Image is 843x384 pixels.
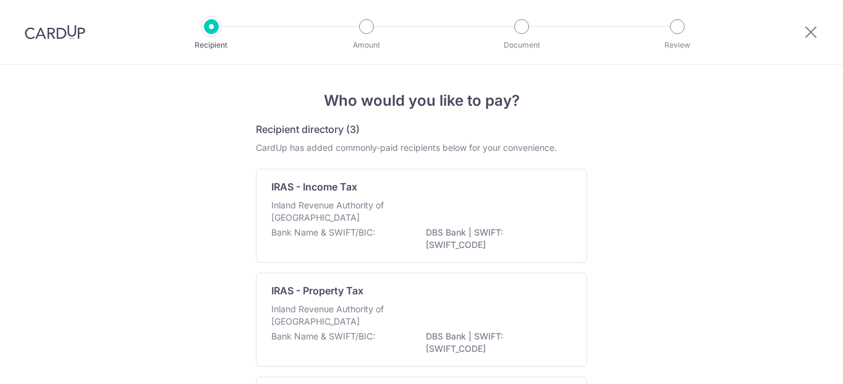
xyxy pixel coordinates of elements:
p: Amount [321,39,412,51]
p: Bank Name & SWIFT/BIC: [271,330,375,343]
p: IRAS - Income Tax [271,179,357,194]
h5: Recipient directory (3) [256,122,360,137]
img: CardUp [25,25,85,40]
p: DBS Bank | SWIFT: [SWIFT_CODE] [426,330,564,355]
h4: Who would you like to pay? [256,90,587,112]
p: IRAS - Property Tax [271,283,363,298]
div: CardUp has added commonly-paid recipients below for your convenience. [256,142,587,154]
p: DBS Bank | SWIFT: [SWIFT_CODE] [426,226,564,251]
p: Inland Revenue Authority of [GEOGRAPHIC_DATA] [271,303,402,328]
p: Bank Name & SWIFT/BIC: [271,226,375,239]
p: Inland Revenue Authority of [GEOGRAPHIC_DATA] [271,199,402,224]
p: Review [632,39,723,51]
p: Recipient [166,39,257,51]
p: Document [476,39,567,51]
